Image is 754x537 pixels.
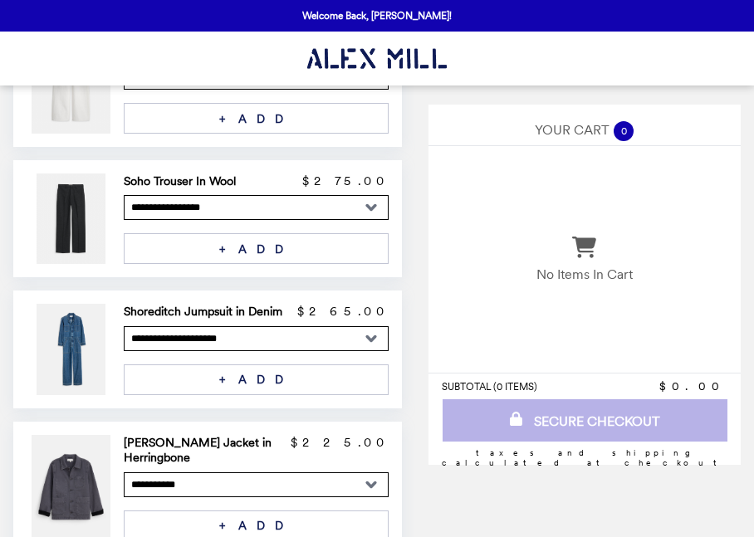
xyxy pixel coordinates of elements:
[493,381,537,393] span: ( 0 ITEMS )
[124,195,389,220] select: Select a product variant
[659,379,727,393] span: $0.00
[535,122,610,138] span: YOUR CART
[37,304,109,394] img: Shoreditch Jumpsuit in Denim
[442,447,727,467] div: Taxes and Shipping calculated at checkout
[37,173,109,264] img: Soho Trouser In Wool
[124,435,291,466] h2: [PERSON_NAME] Jacket in Herringbone
[124,103,389,134] button: + ADD
[124,326,389,351] select: Select a product variant
[124,364,389,395] button: + ADD
[124,173,242,188] h2: Soho Trouser In Wool
[297,304,389,319] p: $265.00
[291,435,389,466] p: $225.00
[536,266,633,282] p: No Items In Cart
[124,304,289,319] h2: Shoreditch Jumpsuit in Denim
[614,121,634,141] span: 0
[302,10,452,22] p: Welcome Back, [PERSON_NAME]!
[442,381,493,393] span: SUBTOTAL
[124,472,389,497] select: Select a product variant
[124,233,389,264] button: + ADD
[307,41,447,76] img: Brand Logo
[302,173,389,188] p: $275.00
